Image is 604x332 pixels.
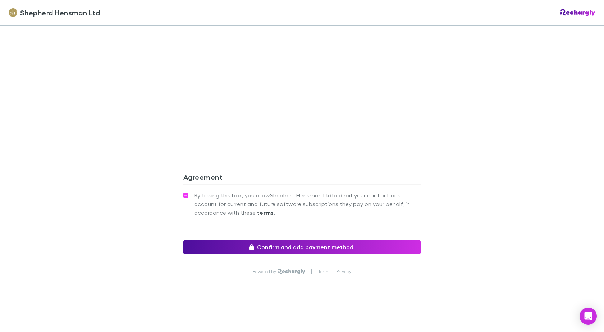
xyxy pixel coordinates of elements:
[278,269,305,274] img: Rechargly Logo
[194,191,421,217] span: By ticking this box, you allow Shepherd Hensman Ltd to debit your card or bank account for curren...
[336,269,351,274] a: Privacy
[560,9,595,16] img: Rechargly Logo
[311,269,312,274] p: |
[257,209,274,216] strong: terms
[183,240,421,254] button: Confirm and add payment method
[9,8,17,17] img: Shepherd Hensman Ltd's Logo
[183,173,421,184] h3: Agreement
[253,269,278,274] p: Powered by
[20,7,100,18] span: Shepherd Hensman Ltd
[318,269,330,274] a: Terms
[580,308,597,325] div: Open Intercom Messenger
